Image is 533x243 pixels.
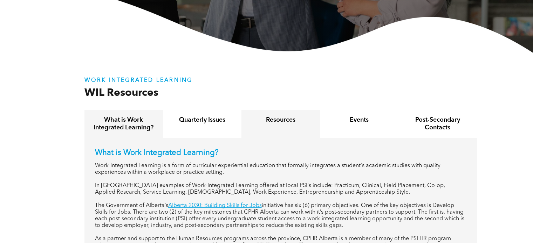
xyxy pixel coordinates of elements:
[84,78,193,83] strong: WORK INTEGRATED LEARNING
[95,148,466,157] p: What is Work Integrated Learning?
[95,183,466,196] p: In [GEOGRAPHIC_DATA] examples of Work-Integrated Learning offered at local PSI's include: Practic...
[248,116,314,124] h4: Resources
[168,203,262,208] a: Alberta 2030: Building Skills for Jobs
[95,163,466,176] p: Work-Integrated Learning is a form of curricular experiential education that formally integrates ...
[95,202,466,229] p: The Government of Alberta’s initiative has six (6) primary objectives. One of the key objectives ...
[169,116,235,124] h4: Quarterly Issues
[91,116,157,131] h4: What is Work Integrated Learning?
[84,88,158,98] span: WIL Resources
[405,116,471,131] h4: Post-Secondary Contacts
[326,116,392,124] h4: Events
